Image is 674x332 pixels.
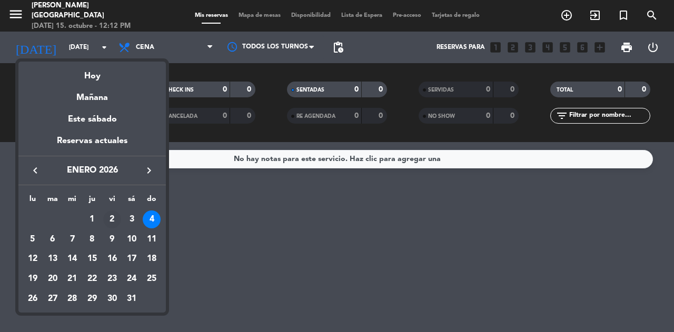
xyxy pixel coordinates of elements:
div: 4 [143,210,161,228]
div: 16 [103,250,121,268]
td: 28 de enero de 2026 [62,289,82,309]
div: 31 [123,290,141,308]
th: martes [43,193,63,209]
td: 16 de enero de 2026 [102,249,122,269]
div: 24 [123,270,141,288]
td: 3 de enero de 2026 [122,209,142,229]
td: 20 de enero de 2026 [43,269,63,289]
th: viernes [102,193,122,209]
div: 21 [63,270,81,288]
th: jueves [82,193,102,209]
td: 8 de enero de 2026 [82,229,102,249]
div: 2 [103,210,121,228]
div: Hoy [18,62,166,83]
td: 1 de enero de 2026 [82,209,102,229]
td: 23 de enero de 2026 [102,269,122,289]
div: Mañana [18,83,166,105]
div: 6 [44,230,62,248]
div: 13 [44,250,62,268]
td: 14 de enero de 2026 [62,249,82,269]
div: 7 [63,230,81,248]
td: 25 de enero de 2026 [142,269,162,289]
td: 18 de enero de 2026 [142,249,162,269]
td: 9 de enero de 2026 [102,229,122,249]
div: 28 [63,290,81,308]
td: 21 de enero de 2026 [62,269,82,289]
th: lunes [23,193,43,209]
td: 10 de enero de 2026 [122,229,142,249]
td: 7 de enero de 2026 [62,229,82,249]
div: Este sábado [18,105,166,134]
div: 3 [123,210,141,228]
td: 22 de enero de 2026 [82,269,102,289]
div: 19 [24,270,42,288]
td: 15 de enero de 2026 [82,249,102,269]
th: domingo [142,193,162,209]
div: 15 [83,250,101,268]
div: 30 [103,290,121,308]
td: 27 de enero de 2026 [43,289,63,309]
td: 5 de enero de 2026 [23,229,43,249]
div: 12 [24,250,42,268]
td: 24 de enero de 2026 [122,269,142,289]
td: 6 de enero de 2026 [43,229,63,249]
div: 29 [83,290,101,308]
button: keyboard_arrow_right [140,164,158,177]
div: Reservas actuales [18,134,166,156]
td: 19 de enero de 2026 [23,269,43,289]
div: 25 [143,270,161,288]
td: 2 de enero de 2026 [102,209,122,229]
span: enero 2026 [45,164,140,177]
div: 22 [83,270,101,288]
th: miércoles [62,193,82,209]
td: 31 de enero de 2026 [122,289,142,309]
div: 20 [44,270,62,288]
div: 11 [143,230,161,248]
td: ENE. [23,209,82,229]
div: 18 [143,250,161,268]
td: 17 de enero de 2026 [122,249,142,269]
td: 26 de enero de 2026 [23,289,43,309]
div: 9 [103,230,121,248]
td: 11 de enero de 2026 [142,229,162,249]
td: 30 de enero de 2026 [102,289,122,309]
div: 14 [63,250,81,268]
div: 10 [123,230,141,248]
div: 23 [103,270,121,288]
div: 26 [24,290,42,308]
i: keyboard_arrow_right [143,164,155,177]
div: 17 [123,250,141,268]
i: keyboard_arrow_left [29,164,42,177]
div: 1 [83,210,101,228]
th: sábado [122,193,142,209]
div: 8 [83,230,101,248]
div: 27 [44,290,62,308]
td: 29 de enero de 2026 [82,289,102,309]
button: keyboard_arrow_left [26,164,45,177]
td: 4 de enero de 2026 [142,209,162,229]
td: 12 de enero de 2026 [23,249,43,269]
div: 5 [24,230,42,248]
td: 13 de enero de 2026 [43,249,63,269]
